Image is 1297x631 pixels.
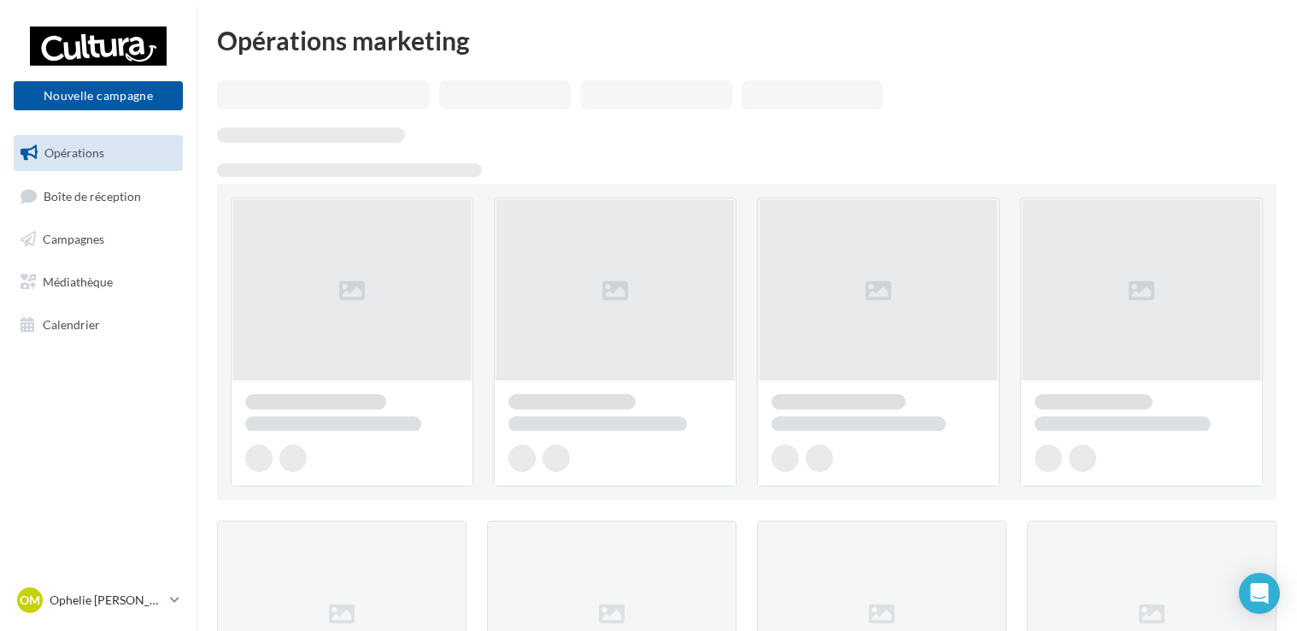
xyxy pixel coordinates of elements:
a: Médiathèque [10,264,186,300]
span: Médiathèque [43,274,113,289]
span: Opérations [44,145,104,160]
a: Opérations [10,135,186,171]
div: Opérations marketing [217,27,1276,53]
div: Open Intercom Messenger [1239,573,1280,614]
span: OM [20,592,40,609]
button: Nouvelle campagne [14,81,183,110]
a: Boîte de réception [10,178,186,215]
span: Campagnes [43,232,104,246]
a: Campagnes [10,221,186,257]
span: Calendrier [43,316,100,331]
a: Calendrier [10,307,186,343]
p: Ophelie [PERSON_NAME] [50,592,163,609]
a: OM Ophelie [PERSON_NAME] [14,584,183,616]
span: Boîte de réception [44,188,141,203]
